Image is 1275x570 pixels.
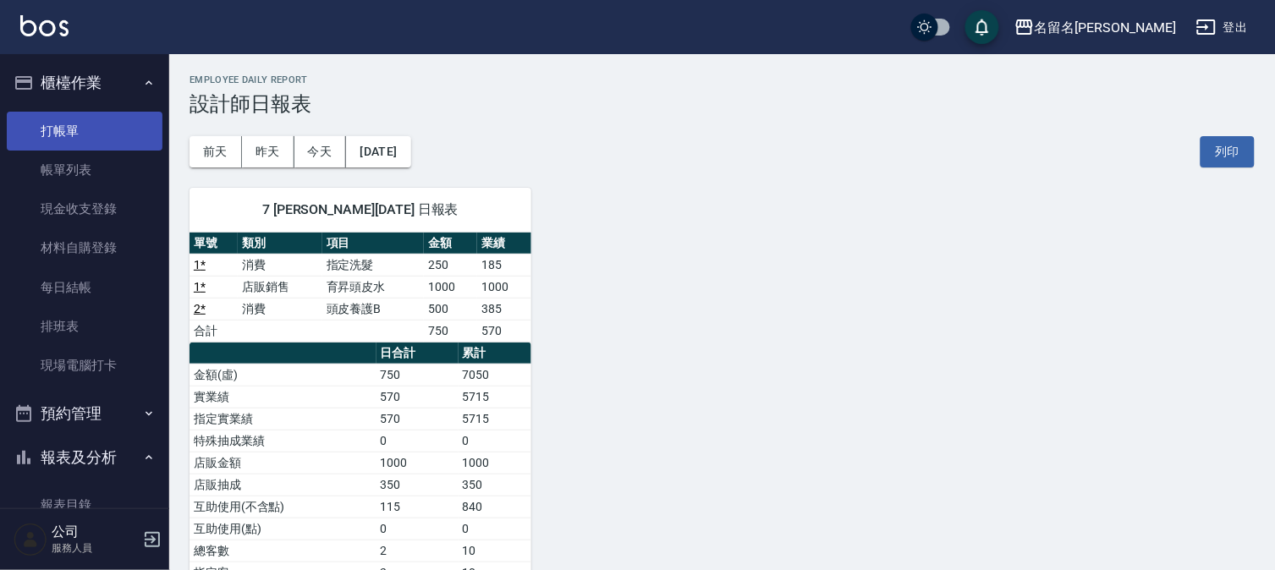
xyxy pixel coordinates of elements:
[14,523,47,556] img: Person
[190,74,1255,85] h2: Employee Daily Report
[376,343,459,364] th: 日合計
[322,298,425,320] td: 頭皮養護B
[210,201,511,218] span: 7 [PERSON_NAME][DATE] 日報表
[190,496,376,518] td: 互助使用(不含點)
[376,518,459,540] td: 0
[322,233,425,255] th: 項目
[1008,10,1183,45] button: 名留名[PERSON_NAME]
[190,233,238,255] th: 單號
[7,61,162,105] button: 櫃檯作業
[477,298,530,320] td: 385
[190,474,376,496] td: 店販抽成
[238,233,321,255] th: 類別
[459,452,531,474] td: 1000
[424,276,477,298] td: 1000
[190,92,1255,116] h3: 設計師日報表
[190,452,376,474] td: 店販金額
[190,364,376,386] td: 金額(虛)
[477,254,530,276] td: 185
[477,276,530,298] td: 1000
[965,10,999,44] button: save
[459,474,531,496] td: 350
[424,320,477,342] td: 750
[238,298,321,320] td: 消費
[459,408,531,430] td: 5715
[190,386,376,408] td: 實業績
[7,189,162,228] a: 現金收支登錄
[7,228,162,267] a: 材料自購登錄
[477,320,530,342] td: 570
[7,346,162,385] a: 現場電腦打卡
[376,540,459,562] td: 2
[424,298,477,320] td: 500
[376,452,459,474] td: 1000
[52,540,138,556] p: 服務人員
[459,430,531,452] td: 0
[459,496,531,518] td: 840
[7,436,162,480] button: 報表及分析
[459,364,531,386] td: 7050
[190,136,242,167] button: 前天
[242,136,294,167] button: 昨天
[459,343,531,364] th: 累計
[376,364,459,386] td: 750
[459,540,531,562] td: 10
[7,268,162,307] a: 每日結帳
[322,254,425,276] td: 指定洗髮
[346,136,410,167] button: [DATE]
[7,485,162,524] a: 報表目錄
[190,518,376,540] td: 互助使用(點)
[1190,12,1255,43] button: 登出
[459,518,531,540] td: 0
[20,15,69,36] img: Logo
[7,307,162,346] a: 排班表
[238,276,321,298] td: 店販銷售
[1201,136,1255,167] button: 列印
[52,523,138,540] h5: 公司
[376,386,459,408] td: 570
[190,408,376,430] td: 指定實業績
[190,233,531,343] table: a dense table
[1035,17,1176,38] div: 名留名[PERSON_NAME]
[459,386,531,408] td: 5715
[376,474,459,496] td: 350
[190,320,238,342] td: 合計
[294,136,347,167] button: 今天
[376,496,459,518] td: 115
[322,276,425,298] td: 育昇頭皮水
[376,408,459,430] td: 570
[190,540,376,562] td: 總客數
[190,430,376,452] td: 特殊抽成業績
[7,392,162,436] button: 預約管理
[477,233,530,255] th: 業績
[238,254,321,276] td: 消費
[424,233,477,255] th: 金額
[376,430,459,452] td: 0
[424,254,477,276] td: 250
[7,112,162,151] a: 打帳單
[7,151,162,189] a: 帳單列表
